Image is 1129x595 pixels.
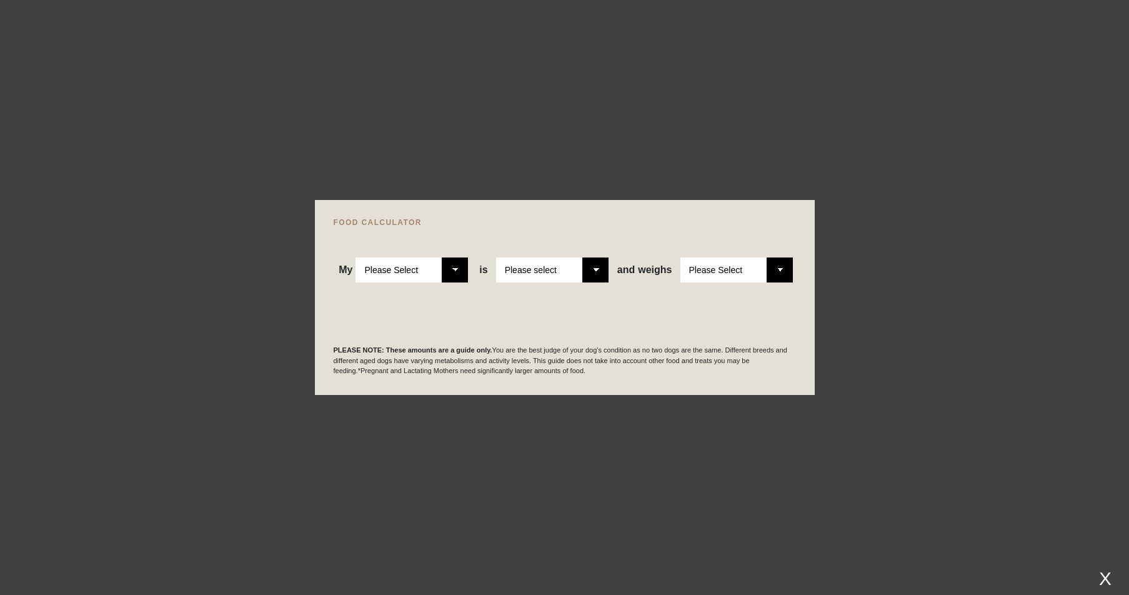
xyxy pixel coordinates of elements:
h4: FOOD CALCULATOR [334,219,796,226]
span: and [617,264,638,276]
div: X [1094,568,1117,589]
span: weighs [617,264,672,276]
p: You are the best judge of your dog's condition as no two dogs are the same. Different breeds and ... [334,345,796,376]
span: My [339,264,352,276]
b: PLEASE NOTE: These amounts are a guide only. [334,346,492,354]
span: is [479,264,487,276]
